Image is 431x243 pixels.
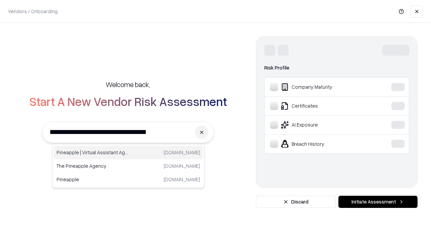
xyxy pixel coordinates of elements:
p: [DOMAIN_NAME] [164,176,200,183]
div: Certificates [270,102,371,110]
h2: Start A New Vendor Risk Assessment [29,94,227,108]
div: Risk Profile [264,64,409,72]
p: [DOMAIN_NAME] [164,149,200,156]
div: Suggestions [52,144,204,188]
div: Breach History [270,140,371,148]
p: The Pineapple Agency [57,162,128,169]
p: Pineapple | Virtual Assistant Agency [57,149,128,156]
button: Initiate Assessment [338,196,418,208]
h5: Welcome back, [106,80,150,89]
button: Discard [256,196,336,208]
p: Vendors / Onboarding [8,8,58,15]
p: Pineapple [57,176,128,183]
div: Company Maturity [270,83,371,91]
div: AI Exposure [270,121,371,129]
p: [DOMAIN_NAME] [164,162,200,169]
